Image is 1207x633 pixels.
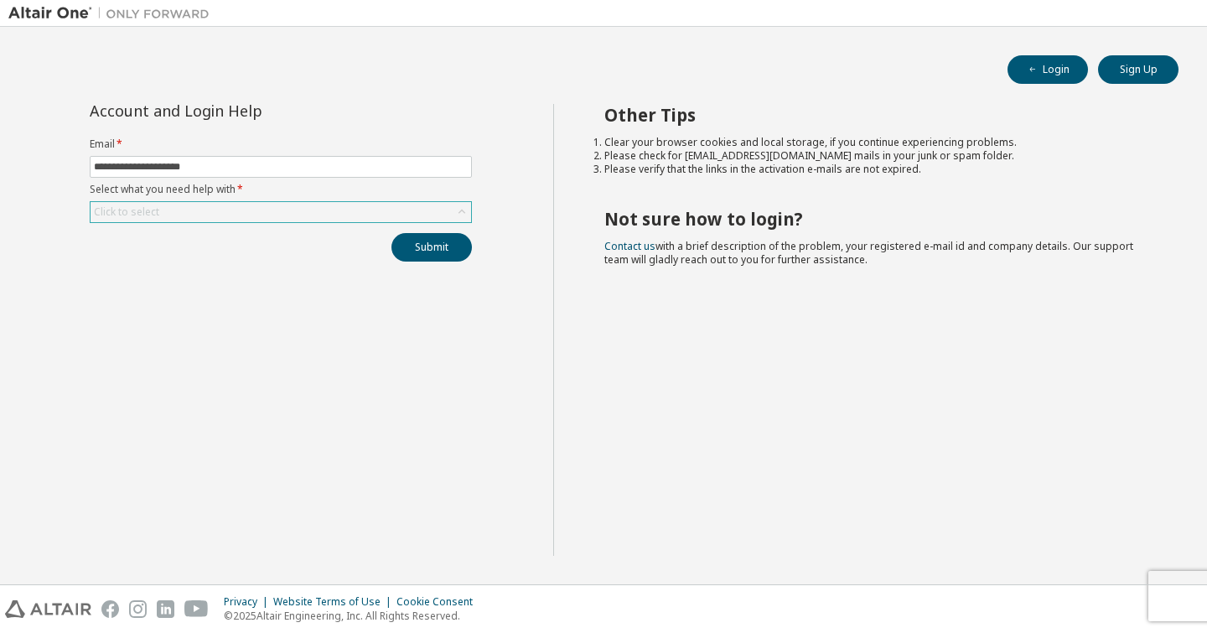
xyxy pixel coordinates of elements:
[604,136,1149,149] li: Clear your browser cookies and local storage, if you continue experiencing problems.
[101,600,119,618] img: facebook.svg
[8,5,218,22] img: Altair One
[224,609,483,623] p: © 2025 Altair Engineering, Inc. All Rights Reserved.
[604,149,1149,163] li: Please check for [EMAIL_ADDRESS][DOMAIN_NAME] mails in your junk or spam folder.
[604,163,1149,176] li: Please verify that the links in the activation e-mails are not expired.
[604,239,1133,267] span: with a brief description of the problem, your registered e-mail id and company details. Our suppo...
[91,202,471,222] div: Click to select
[90,137,472,151] label: Email
[604,239,655,253] a: Contact us
[273,595,396,609] div: Website Terms of Use
[184,600,209,618] img: youtube.svg
[224,595,273,609] div: Privacy
[604,104,1149,126] h2: Other Tips
[1008,55,1088,84] button: Login
[391,233,472,262] button: Submit
[396,595,483,609] div: Cookie Consent
[90,183,472,196] label: Select what you need help with
[5,600,91,618] img: altair_logo.svg
[129,600,147,618] img: instagram.svg
[94,205,159,219] div: Click to select
[157,600,174,618] img: linkedin.svg
[1098,55,1179,84] button: Sign Up
[90,104,396,117] div: Account and Login Help
[604,208,1149,230] h2: Not sure how to login?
